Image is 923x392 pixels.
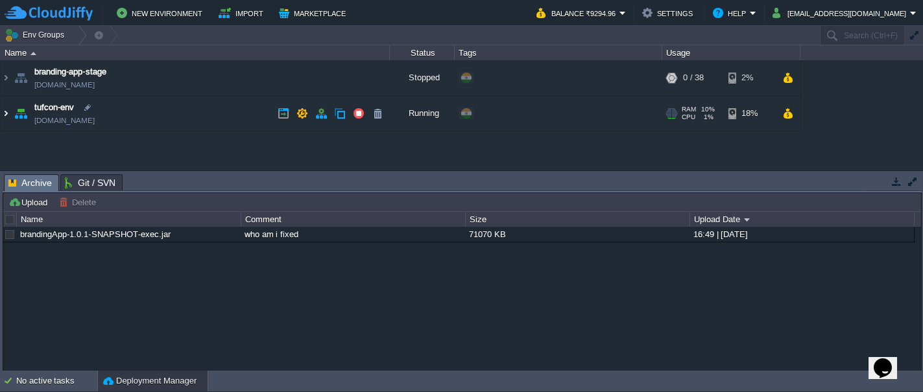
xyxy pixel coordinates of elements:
[691,212,914,227] div: Upload Date
[390,60,455,95] div: Stopped
[117,5,206,21] button: New Environment
[1,45,389,60] div: Name
[642,5,697,21] button: Settings
[701,106,715,113] span: 10%
[219,5,267,21] button: Import
[34,114,95,127] a: [DOMAIN_NAME]
[682,106,696,113] span: RAM
[663,45,800,60] div: Usage
[455,45,662,60] div: Tags
[65,175,115,190] span: Git / SVN
[728,96,771,131] div: 18%
[242,212,465,227] div: Comment
[8,175,52,191] span: Archive
[18,212,241,227] div: Name
[682,113,695,121] span: CPU
[869,340,910,379] iframe: chat widget
[1,96,11,131] img: AMDAwAAAACH5BAEAAAAALAAAAAABAAEAAAICRAEAOw==
[34,65,106,78] a: branding-app-stage
[8,196,51,208] button: Upload
[5,5,93,21] img: CloudJiffy
[59,196,100,208] button: Delete
[466,227,689,242] div: 71070 KB
[773,5,910,21] button: [EMAIL_ADDRESS][DOMAIN_NAME]
[536,5,619,21] button: Balance ₹9294.96
[5,26,69,44] button: Env Groups
[30,52,36,55] img: AMDAwAAAACH5BAEAAAAALAAAAAABAAEAAAICRAEAOw==
[713,5,750,21] button: Help
[20,229,171,239] a: brandingApp-1.0.1-SNAPSHOT-exec.jar
[103,375,197,387] button: Deployment Manager
[690,227,913,242] div: 16:49 | [DATE]
[12,60,30,95] img: AMDAwAAAACH5BAEAAAAALAAAAAABAAEAAAICRAEAOw==
[466,212,689,227] div: Size
[701,113,713,121] span: 1%
[1,60,11,95] img: AMDAwAAAACH5BAEAAAAALAAAAAABAAEAAAICRAEAOw==
[12,96,30,131] img: AMDAwAAAACH5BAEAAAAALAAAAAABAAEAAAICRAEAOw==
[16,371,97,391] div: No active tasks
[34,101,74,114] a: tufcon-env
[683,60,704,95] div: 0 / 38
[390,96,455,131] div: Running
[34,78,95,91] a: [DOMAIN_NAME]
[390,45,454,60] div: Status
[728,60,771,95] div: 2%
[279,5,350,21] button: Marketplace
[241,227,464,242] div: who am i fixed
